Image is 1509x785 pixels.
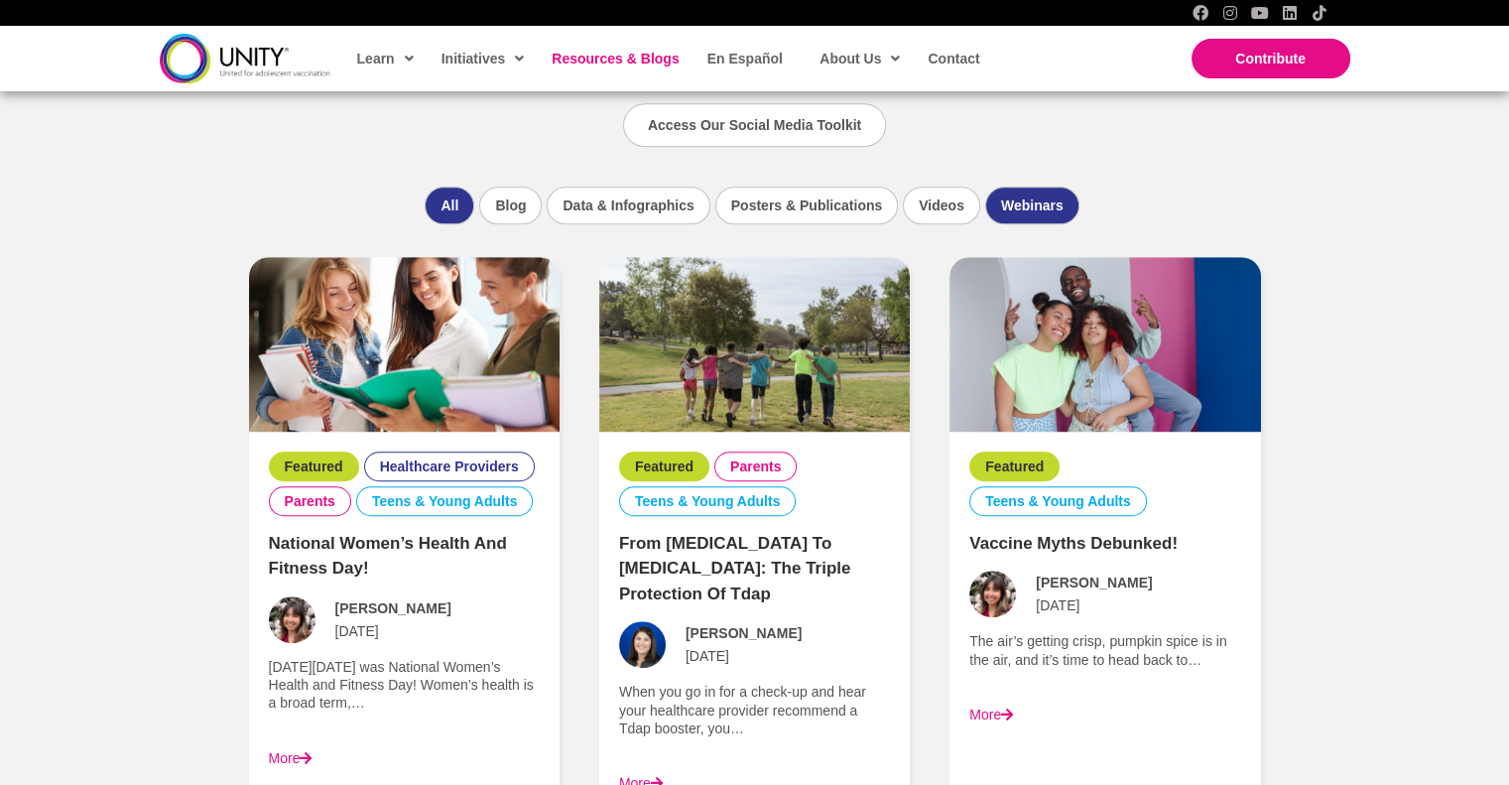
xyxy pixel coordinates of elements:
a: En Español [697,36,791,81]
span: [DATE] [1036,596,1079,614]
a: YouTube [1252,5,1268,21]
span: Contribute [1235,51,1306,66]
li: Posters & Publications [715,187,898,224]
li: Blog [479,187,542,224]
a: Featured [635,458,693,475]
a: Resources & Blogs [542,36,687,81]
a: LinkedIn [1282,5,1298,21]
a: Teens & Young Adults [635,492,781,510]
a: Parents [730,458,781,475]
p: The air’s getting crisp, pumpkin spice is in the air, and it’s time to head back to… [969,632,1240,668]
span: [PERSON_NAME] [1036,574,1152,591]
a: TikTok [1312,5,1327,21]
a: Teens & Young Adults [985,492,1131,510]
span: [DATE] [335,622,379,640]
a: National Women’s Health and Fitness Day! [269,534,507,579]
a: Contribute [1192,39,1350,78]
a: Healthcare Providers [380,458,519,475]
img: Avatar photo [969,571,1016,617]
a: From [MEDICAL_DATA] to [MEDICAL_DATA]: The Triple Protection of Tdap [619,534,851,603]
a: More [969,707,1013,722]
li: Videos [903,187,980,224]
a: About Us [810,36,908,81]
a: Featured [985,458,1044,475]
a: National Women’s Health and Fitness Day! [249,335,560,351]
a: More [269,750,313,766]
span: [PERSON_NAME] [335,599,451,617]
span: Initiatives [441,44,525,73]
a: Facebook [1193,5,1208,21]
a: Vaccine Myths Debunked! [969,534,1178,553]
span: [DATE] [686,647,729,665]
img: Avatar photo [269,596,315,643]
span: [PERSON_NAME] [686,624,802,642]
p: When you go in for a check-up and hear your healthcare provider recommend a Tdap booster, you… [619,683,890,737]
span: About Us [819,44,900,73]
a: Featured [285,458,343,475]
span: Resources & Blogs [552,51,679,66]
span: Access Our Social Media Toolkit [648,117,861,133]
a: From Tetanus to Whooping Cough: The Triple Protection of Tdap [599,335,910,351]
img: Avatar photo [619,621,666,668]
li: Webinars [985,187,1079,224]
a: Parents [285,492,335,510]
a: Access Our Social Media Toolkit [623,103,886,147]
a: Instagram [1222,5,1238,21]
img: unity-logo-dark [160,34,330,82]
span: Learn [357,44,414,73]
span: En Español [707,51,783,66]
a: Teens & Young Adults [372,492,518,510]
a: Contact [918,36,987,81]
li: All [425,187,474,224]
p: [DATE][DATE] was National Women’s Health and Fitness Day! Women’s health is a broad term,… [269,658,540,713]
li: Data & Infographics [547,187,709,224]
a: Vaccine Myths Debunked! [949,335,1260,351]
span: Contact [928,51,979,66]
